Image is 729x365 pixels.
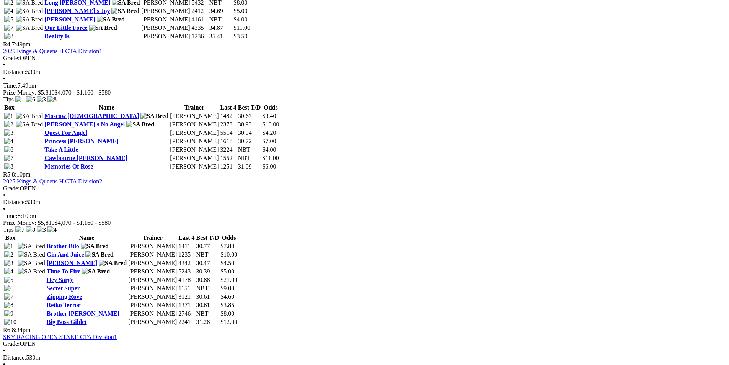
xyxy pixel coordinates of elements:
[220,121,236,128] td: 2373
[4,293,13,300] img: 7
[178,293,195,301] td: 3121
[4,113,13,119] img: 1
[3,89,726,96] div: Prize Money: $5,810
[191,24,208,32] td: 4335
[238,146,261,154] td: NBT
[178,310,195,318] td: 2746
[3,206,5,212] span: •
[170,121,219,128] td: [PERSON_NAME]
[234,16,248,23] span: $4.00
[196,234,220,242] th: Best T/D
[44,138,118,144] a: Princess [PERSON_NAME]
[262,163,276,170] span: $6.00
[128,318,177,326] td: [PERSON_NAME]
[16,121,43,128] img: SA Bred
[4,268,13,275] img: 4
[16,16,43,23] img: SA Bred
[3,82,18,89] span: Time:
[128,268,177,275] td: [PERSON_NAME]
[47,277,74,283] a: Hey Sarge
[47,310,119,317] a: Brother [PERSON_NAME]
[4,243,13,250] img: 1
[18,268,45,275] img: SA Bred
[4,129,13,136] img: 3
[12,41,31,47] span: 7:49pm
[238,104,261,111] th: Best T/D
[238,154,261,162] td: NBT
[128,301,177,309] td: [PERSON_NAME]
[220,154,236,162] td: 1552
[196,268,220,275] td: 30.39
[85,251,113,258] img: SA Bred
[128,276,177,284] td: [PERSON_NAME]
[4,285,13,292] img: 6
[234,8,248,14] span: $5.00
[170,129,219,137] td: [PERSON_NAME]
[220,163,236,170] td: 1251
[238,112,261,120] td: 30.67
[170,163,219,170] td: [PERSON_NAME]
[220,268,234,275] span: $5.00
[262,146,276,153] span: $4.00
[44,8,110,14] a: [PERSON_NAME]'s Joy
[3,226,14,233] span: Tips
[3,55,726,62] div: OPEN
[196,259,220,267] td: 30.47
[26,96,35,103] img: 6
[3,185,726,192] div: OPEN
[220,251,237,258] span: $10.00
[44,25,87,31] a: Our Little Force
[3,55,20,61] span: Grade:
[196,285,220,292] td: NBT
[47,285,80,291] a: Secret Super
[3,69,726,75] div: 530m
[4,104,15,111] span: Box
[128,242,177,250] td: [PERSON_NAME]
[220,260,234,266] span: $4.50
[99,260,127,267] img: SA Bred
[3,219,726,226] div: Prize Money: $5,810
[18,260,45,267] img: SA Bred
[220,112,236,120] td: 1482
[170,112,219,120] td: [PERSON_NAME]
[178,259,195,267] td: 4342
[4,277,13,283] img: 5
[141,24,190,32] td: [PERSON_NAME]
[47,96,57,103] img: 8
[262,138,276,144] span: $7.00
[16,25,43,31] img: SA Bred
[220,234,238,242] th: Odds
[3,41,10,47] span: R4
[12,171,31,178] span: 8:10pm
[196,293,220,301] td: 30.61
[178,268,195,275] td: 5243
[220,243,234,249] span: $7.80
[220,285,234,291] span: $9.00
[126,121,154,128] img: SA Bred
[238,121,261,128] td: 30.93
[3,340,726,347] div: OPEN
[4,155,13,162] img: 7
[3,327,10,333] span: R6
[3,354,726,361] div: 530m
[220,302,234,308] span: $3.85
[196,276,220,284] td: 30.88
[5,234,16,241] span: Box
[4,138,13,145] img: 4
[220,293,234,300] span: $4.60
[55,219,111,226] span: $4,070 - $1,160 - $580
[3,178,102,185] a: 2025 Kings & Queens H CTA Division2
[262,129,276,136] span: $4.20
[178,276,195,284] td: 4178
[47,243,79,249] a: Brother Bilo
[3,69,26,75] span: Distance:
[37,96,46,103] img: 3
[262,104,279,111] th: Odds
[82,268,110,275] img: SA Bred
[3,213,18,219] span: Time:
[44,33,69,39] a: Reality Is
[209,7,233,15] td: 34.69
[44,121,125,128] a: [PERSON_NAME]'s No Angel
[4,251,13,258] img: 2
[44,155,127,161] a: Cawbourne [PERSON_NAME]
